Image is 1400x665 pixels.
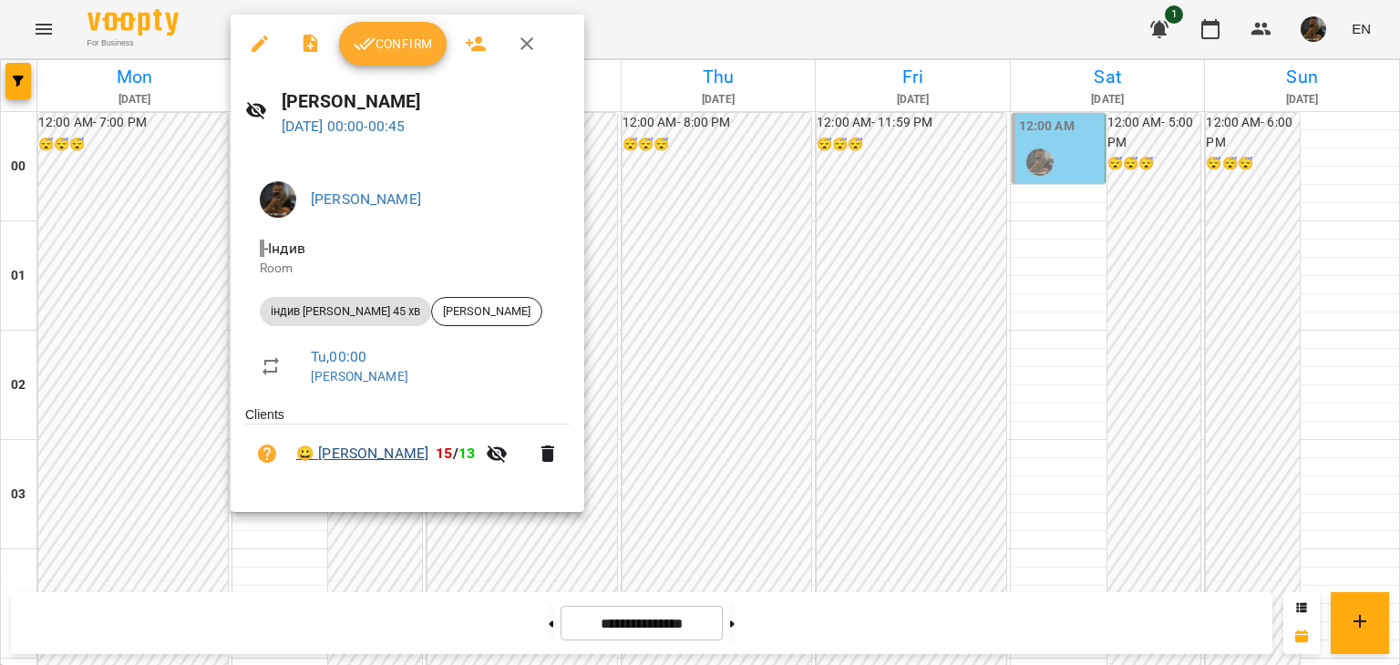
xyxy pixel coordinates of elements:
[260,181,296,218] img: 38836d50468c905d322a6b1b27ef4d16.jpg
[339,22,447,66] button: Confirm
[245,405,570,490] ul: Clients
[311,369,408,384] a: [PERSON_NAME]
[260,260,555,278] p: Room
[436,445,475,462] b: /
[311,190,421,208] a: [PERSON_NAME]
[311,348,366,365] a: Tu , 00:00
[260,240,309,257] span: - Індив
[458,445,475,462] span: 13
[431,297,542,326] div: [PERSON_NAME]
[282,87,570,116] h6: [PERSON_NAME]
[260,303,431,320] span: індив [PERSON_NAME] 45 хв
[432,303,541,320] span: [PERSON_NAME]
[245,432,289,476] button: Unpaid. Bill the attendance?
[282,118,406,135] a: [DATE] 00:00-00:45
[436,445,452,462] span: 15
[354,33,432,55] span: Confirm
[296,443,428,465] a: 😀 [PERSON_NAME]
